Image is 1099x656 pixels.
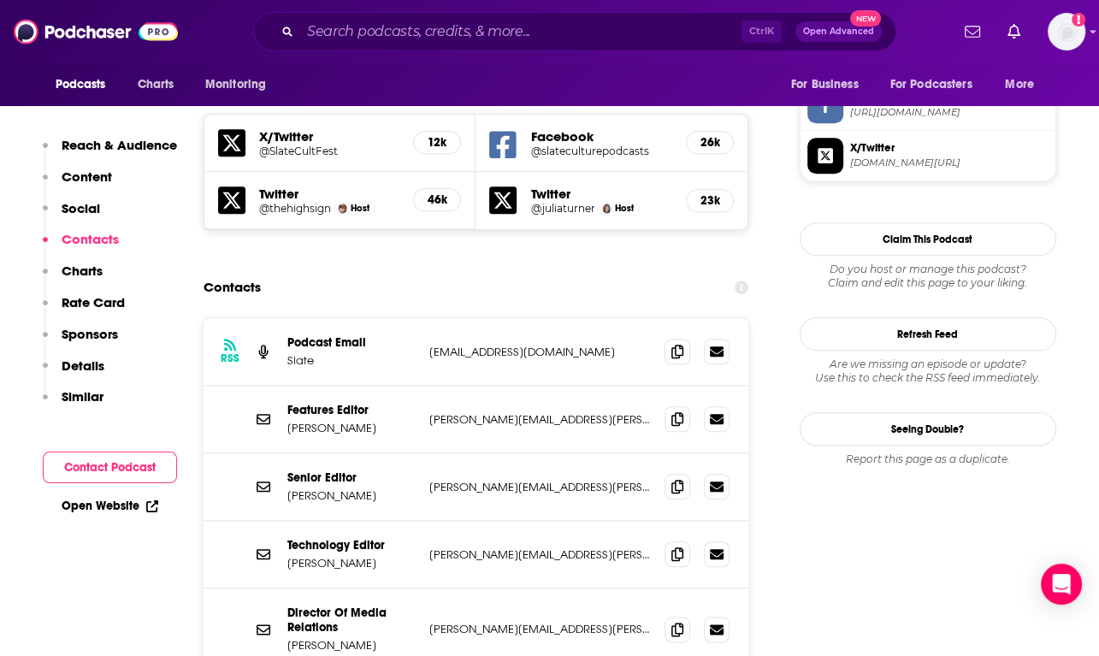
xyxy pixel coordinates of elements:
[14,15,178,48] img: Podchaser - Follow, Share and Rate Podcasts
[259,202,331,215] a: @thehighsign
[602,204,612,213] img: Julia Turner
[56,73,106,97] span: Podcasts
[62,200,100,216] p: Social
[43,326,118,358] button: Sponsors
[287,488,416,503] p: [PERSON_NAME]
[530,202,594,215] a: @juliaturner
[253,12,896,51] div: Search podcasts, credits, & more...
[259,145,400,157] a: @SlateCultFest
[879,68,997,101] button: open menu
[221,352,239,365] h3: RSS
[850,106,1049,119] span: https://www.facebook.com/slateculturepodcasts
[43,358,104,389] button: Details
[1048,13,1085,50] span: Logged in as BKusilek
[803,27,874,36] span: Open Advanced
[429,345,652,359] p: [EMAIL_ADDRESS][DOMAIN_NAME]
[1072,13,1085,27] svg: Add a profile image
[287,538,416,553] p: Technology Editor
[287,606,416,635] p: Director Of Media Relations
[43,452,177,483] button: Contact Podcast
[62,499,158,513] a: Open Website
[205,73,266,97] span: Monitoring
[259,128,400,145] h5: X/Twitter
[700,135,719,150] h5: 26k
[800,263,1056,290] div: Claim and edit this page to your liking.
[800,412,1056,446] a: Seeing Double?
[287,638,416,653] p: [PERSON_NAME]
[287,556,416,570] p: [PERSON_NAME]
[62,326,118,342] p: Sponsors
[43,294,125,326] button: Rate Card
[807,138,1049,174] a: X/Twitter[DOMAIN_NAME][URL]
[800,222,1056,256] button: Claim This Podcast
[338,204,347,213] img: Dana Stevens
[428,192,446,207] h5: 46k
[287,421,416,435] p: [PERSON_NAME]
[1041,564,1082,605] div: Open Intercom Messenger
[138,73,174,97] span: Charts
[429,622,652,636] p: [PERSON_NAME][EMAIL_ADDRESS][PERSON_NAME][DOMAIN_NAME]
[615,203,634,214] span: Host
[62,388,103,405] p: Similar
[351,203,369,214] span: Host
[958,17,987,46] a: Show notifications dropdown
[429,480,652,494] p: [PERSON_NAME][EMAIL_ADDRESS][PERSON_NAME][DOMAIN_NAME]
[850,140,1049,156] span: X/Twitter
[850,157,1049,169] span: twitter.com/SlateCultFest
[429,412,652,427] p: [PERSON_NAME][EMAIL_ADDRESS][PERSON_NAME][DOMAIN_NAME]
[800,358,1056,385] div: Are we missing an episode or update? Use this to check the RSS feed immediately.
[287,403,416,417] p: Features Editor
[800,452,1056,466] div: Report this page as a duplicate.
[800,263,1056,276] span: Do you host or manage this podcast?
[287,335,416,350] p: Podcast Email
[1048,13,1085,50] img: User Profile
[62,137,177,153] p: Reach & Audience
[850,10,881,27] span: New
[791,73,859,97] span: For Business
[259,186,400,202] h5: Twitter
[43,137,177,168] button: Reach & Audience
[429,547,652,562] p: [PERSON_NAME][EMAIL_ADDRESS][PERSON_NAME][DOMAIN_NAME]
[287,470,416,485] p: Senior Editor
[287,353,416,368] p: Slate
[43,263,103,294] button: Charts
[779,68,880,101] button: open menu
[62,231,119,247] p: Contacts
[43,231,119,263] button: Contacts
[1005,73,1034,97] span: More
[890,73,972,97] span: For Podcasters
[300,18,742,45] input: Search podcasts, credits, & more...
[43,200,100,232] button: Social
[742,21,782,43] span: Ctrl K
[700,193,719,208] h5: 23k
[1048,13,1085,50] button: Show profile menu
[62,294,125,310] p: Rate Card
[44,68,128,101] button: open menu
[428,135,446,150] h5: 12k
[993,68,1055,101] button: open menu
[800,317,1056,351] button: Refresh Feed
[530,186,672,202] h5: Twitter
[193,68,288,101] button: open menu
[204,271,261,304] h2: Contacts
[1001,17,1027,46] a: Show notifications dropdown
[62,263,103,279] p: Charts
[62,168,112,185] p: Content
[530,128,672,145] h5: Facebook
[795,21,882,42] button: Open AdvancedNew
[127,68,185,101] a: Charts
[43,388,103,420] button: Similar
[62,358,104,374] p: Details
[43,168,112,200] button: Content
[530,145,672,157] a: @slateculturepodcasts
